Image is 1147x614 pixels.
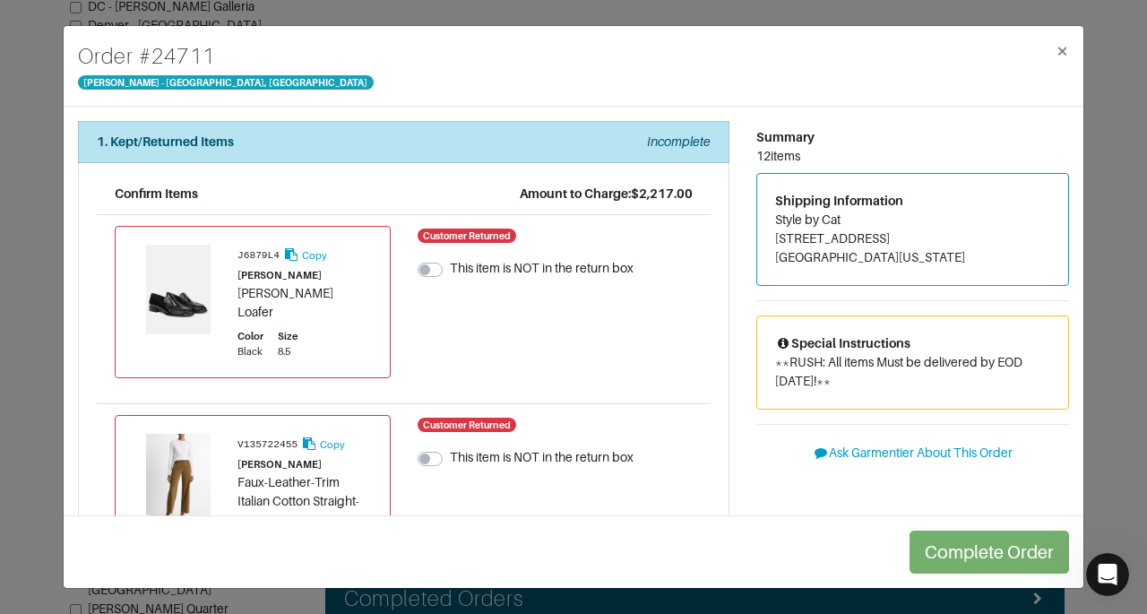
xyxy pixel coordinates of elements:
[775,336,910,350] span: Special Instructions
[97,134,234,149] strong: 1. Kept/Returned Items
[44,300,151,315] b: under 12 hours
[237,459,322,470] small: [PERSON_NAME]
[237,270,322,281] small: [PERSON_NAME]
[320,439,345,450] small: Copy
[29,281,280,316] div: Our usual reply time 🕒
[92,347,161,359] b: Garmentier
[69,344,87,362] img: Profile image for Garmentier
[14,383,344,462] div: Garmentier says…
[14,103,344,192] div: Vince says…
[647,134,711,149] em: Incomplete
[78,40,374,73] h4: Order # 24711
[520,185,693,203] div: Amount to Charge: $2,217.00
[134,245,223,334] img: Product
[775,211,1050,267] address: Style by Cat [STREET_ADDRESS] [GEOGRAPHIC_DATA][US_STATE]
[315,7,347,39] div: Close
[418,229,517,243] span: Customer Returned
[237,329,263,344] div: Color
[92,345,289,361] div: joined the conversation
[237,439,298,450] small: V135722455
[1041,26,1083,76] button: Close
[418,418,517,432] span: Customer Returned
[756,128,1069,147] div: Summary
[237,250,280,261] small: J6879L4
[78,75,374,90] span: [PERSON_NAME] - [GEOGRAPHIC_DATA], [GEOGRAPHIC_DATA]
[29,393,239,411] div: Wonderful, thank you so much! :)
[237,284,372,322] div: [PERSON_NAME] Loafer
[87,9,151,22] h1: Operator
[29,203,280,272] div: You’ll get replies here and in your email: ✉️
[237,344,263,359] div: Black
[14,383,254,422] div: Wonderful, thank you so much! :)Garmentier • [DATE]
[12,7,46,41] button: go back
[142,114,330,167] div: [GRM REF. #24803] -------------------- Return label included in box :)
[29,426,141,437] div: Garmentier • [DATE]
[14,192,344,342] div: Operator says…
[756,147,1069,166] div: 12 items
[115,185,198,203] div: Confirm Items
[51,10,80,39] img: Profile image for Operator
[280,7,315,41] button: Home
[87,22,223,40] p: The team can also help
[450,259,634,278] label: This item is NOT in the return box
[29,238,273,271] b: [PERSON_NAME][EMAIL_ADDRESS][DOMAIN_NAME]
[775,194,903,208] span: Shipping Information
[1086,553,1129,596] iframe: Intercom live chat
[127,103,344,177] div: [GRM REF. #24803]--------------------Return label included in box :)
[134,434,223,523] img: Product
[278,329,298,344] div: Size
[756,439,1069,467] button: Ask Garmentier About This Order
[775,353,1050,391] p: **RUSH: All items Must be delivered by EOD [DATE]!**
[302,250,327,261] small: Copy
[282,245,328,265] button: Copy
[450,448,634,467] label: This item is NOT in the return box
[910,531,1069,574] button: Complete Order
[14,192,294,328] div: You’ll get replies here and in your email:✉️[PERSON_NAME][EMAIL_ADDRESS][DOMAIN_NAME]Our usual re...
[14,342,344,383] div: Garmentier says…
[278,344,298,359] div: 8.5
[237,473,372,530] div: Faux-Leather-Trim Italian Cotton Straight-Leg Pant
[300,434,346,454] button: Copy
[1056,39,1069,63] span: ×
